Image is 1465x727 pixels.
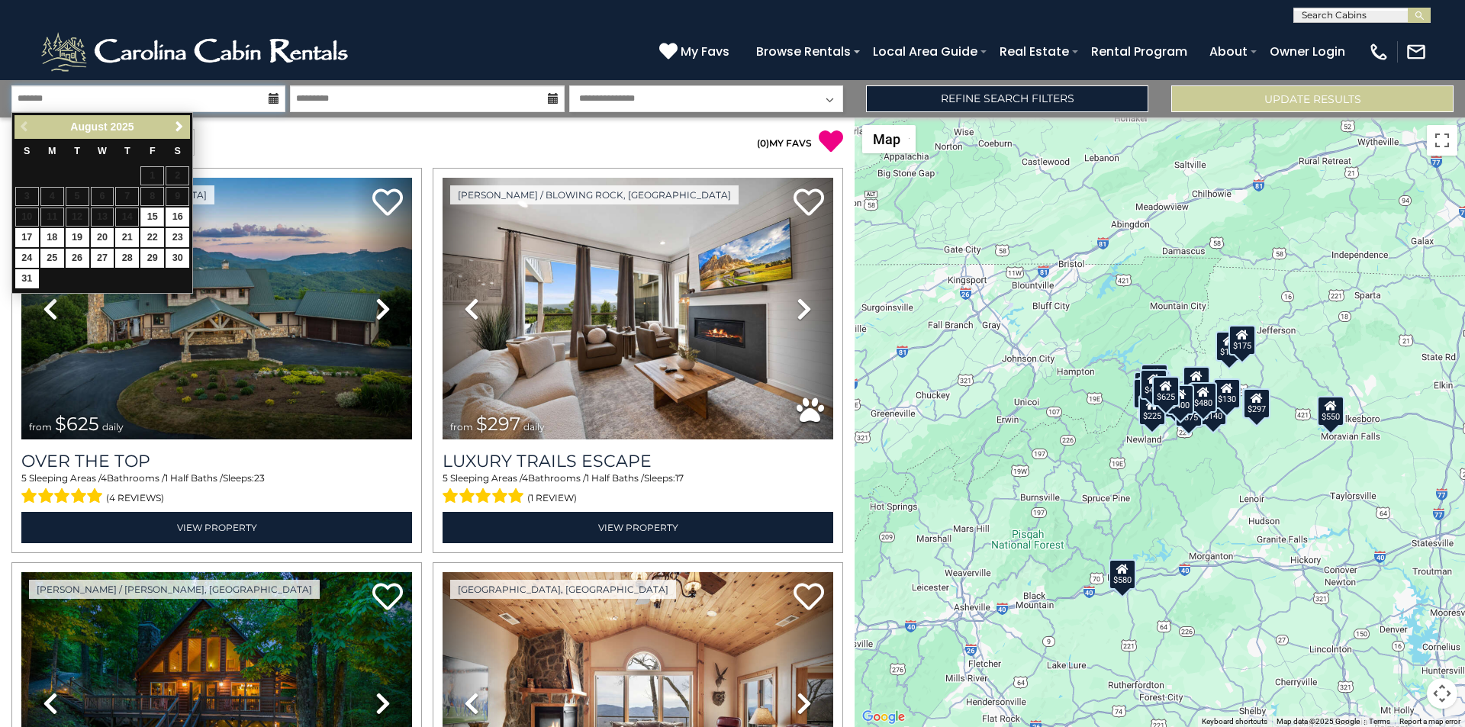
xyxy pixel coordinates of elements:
[1368,41,1389,63] img: phone-regular-white.png
[873,131,900,147] span: Map
[586,472,644,484] span: 1 Half Baths /
[450,421,473,433] span: from
[29,580,320,599] a: [PERSON_NAME] / [PERSON_NAME], [GEOGRAPHIC_DATA]
[1405,41,1427,63] img: mail-regular-white.png
[523,421,545,433] span: daily
[443,451,833,471] a: Luxury Trails Escape
[140,249,164,268] a: 29
[15,269,39,288] a: 31
[1167,384,1194,414] div: $400
[1140,368,1167,399] div: $425
[98,146,107,156] span: Wednesday
[1202,38,1255,65] a: About
[659,42,733,62] a: My Favs
[1083,38,1195,65] a: Rental Program
[1141,363,1168,394] div: $125
[1243,388,1270,419] div: $297
[681,42,729,61] span: My Favs
[862,125,916,153] button: Change map style
[372,187,403,220] a: Add to favorites
[70,121,107,133] span: August
[166,249,189,268] a: 30
[110,121,134,133] span: 2025
[1213,378,1241,409] div: $130
[443,471,833,508] div: Sleeping Areas / Bathrooms / Sleeps:
[15,249,39,268] a: 24
[15,228,39,247] a: 17
[476,413,520,435] span: $297
[115,228,139,247] a: 21
[1183,366,1210,397] div: $349
[1175,396,1203,426] div: $375
[1317,395,1344,426] div: $550
[21,472,27,484] span: 5
[101,472,107,484] span: 4
[757,137,812,149] a: (0)MY FAVS
[1228,324,1256,355] div: $175
[450,185,739,204] a: [PERSON_NAME] / Blowing Rock, [GEOGRAPHIC_DATA]
[124,146,130,156] span: Thursday
[102,421,124,433] span: daily
[1152,376,1180,407] div: $625
[106,488,164,508] span: (4 reviews)
[527,488,577,508] span: (1 review)
[794,581,824,614] a: Add to favorites
[21,512,412,543] a: View Property
[749,38,858,65] a: Browse Rentals
[150,146,156,156] span: Friday
[992,38,1077,65] a: Real Estate
[40,249,64,268] a: 25
[169,117,188,137] a: Next
[21,451,412,471] a: Over The Top
[858,707,909,727] img: Google
[443,512,833,543] a: View Property
[173,121,185,133] span: Next
[865,38,985,65] a: Local Area Guide
[858,707,909,727] a: Open this area in Google Maps (opens a new window)
[522,472,528,484] span: 4
[1133,378,1161,408] div: $230
[450,580,676,599] a: [GEOGRAPHIC_DATA], [GEOGRAPHIC_DATA]
[757,137,769,149] span: ( )
[1202,716,1267,727] button: Keyboard shortcuts
[165,472,223,484] span: 1 Half Baths /
[675,472,684,484] span: 17
[140,207,164,227] a: 15
[175,146,181,156] span: Saturday
[254,472,265,484] span: 23
[74,146,80,156] span: Tuesday
[443,472,448,484] span: 5
[91,228,114,247] a: 20
[24,146,30,156] span: Sunday
[66,249,89,268] a: 26
[1369,717,1390,725] a: Terms
[443,178,833,439] img: thumbnail_168695581.jpeg
[140,228,164,247] a: 22
[866,85,1148,112] a: Refine Search Filters
[794,187,824,220] a: Add to favorites
[166,207,189,227] a: 16
[760,137,766,149] span: 0
[91,249,114,268] a: 27
[21,471,412,508] div: Sleeping Areas / Bathrooms / Sleeps:
[1262,38,1353,65] a: Owner Login
[115,249,139,268] a: 28
[1427,125,1457,156] button: Toggle fullscreen view
[372,581,403,614] a: Add to favorites
[1190,381,1217,412] div: $480
[21,178,412,439] img: thumbnail_167153549.jpeg
[1199,394,1227,425] div: $140
[1138,395,1166,426] div: $225
[48,146,56,156] span: Monday
[40,228,64,247] a: 18
[66,228,89,247] a: 19
[1109,558,1136,589] div: $580
[1427,678,1457,709] button: Map camera controls
[55,413,99,435] span: $625
[1399,717,1460,725] a: Report a map error
[1277,717,1360,725] span: Map data ©2025 Google
[166,228,189,247] a: 23
[1171,85,1454,112] button: Update Results
[1215,331,1243,362] div: $175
